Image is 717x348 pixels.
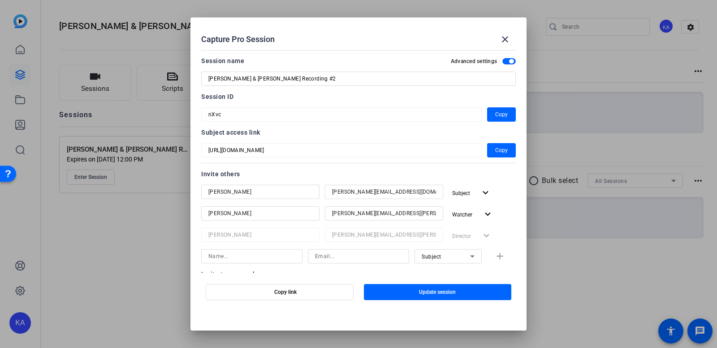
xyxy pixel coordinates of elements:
[208,109,475,120] input: Session OTP
[332,229,436,240] input: Email...
[500,34,510,45] mat-icon: close
[419,289,456,296] span: Update session
[480,187,491,199] mat-icon: expand_more
[332,208,436,219] input: Email...
[208,187,312,197] input: Name...
[452,212,472,218] span: Watcher
[487,107,516,122] button: Copy
[201,127,516,138] div: Subject access link
[452,190,470,196] span: Subject
[208,229,312,240] input: Name...
[449,206,497,222] button: Watcher
[201,91,516,102] div: Session ID
[364,284,512,300] button: Update session
[206,284,354,300] button: Copy link
[201,55,244,66] div: Session name
[201,169,516,179] div: Invite others
[208,251,295,262] input: Name...
[201,29,516,50] div: Capture Pro Session
[451,58,497,65] h2: Advanced settings
[208,208,312,219] input: Name...
[208,73,509,84] input: Enter Session Name
[274,289,297,296] span: Copy link
[422,254,441,260] span: Subject
[449,185,495,201] button: Subject
[495,109,508,120] span: Copy
[208,145,475,156] input: Session OTP
[495,145,508,156] span: Copy
[487,143,516,157] button: Copy
[315,251,402,262] input: Email...
[482,209,493,220] mat-icon: expand_more
[332,187,436,197] input: Email...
